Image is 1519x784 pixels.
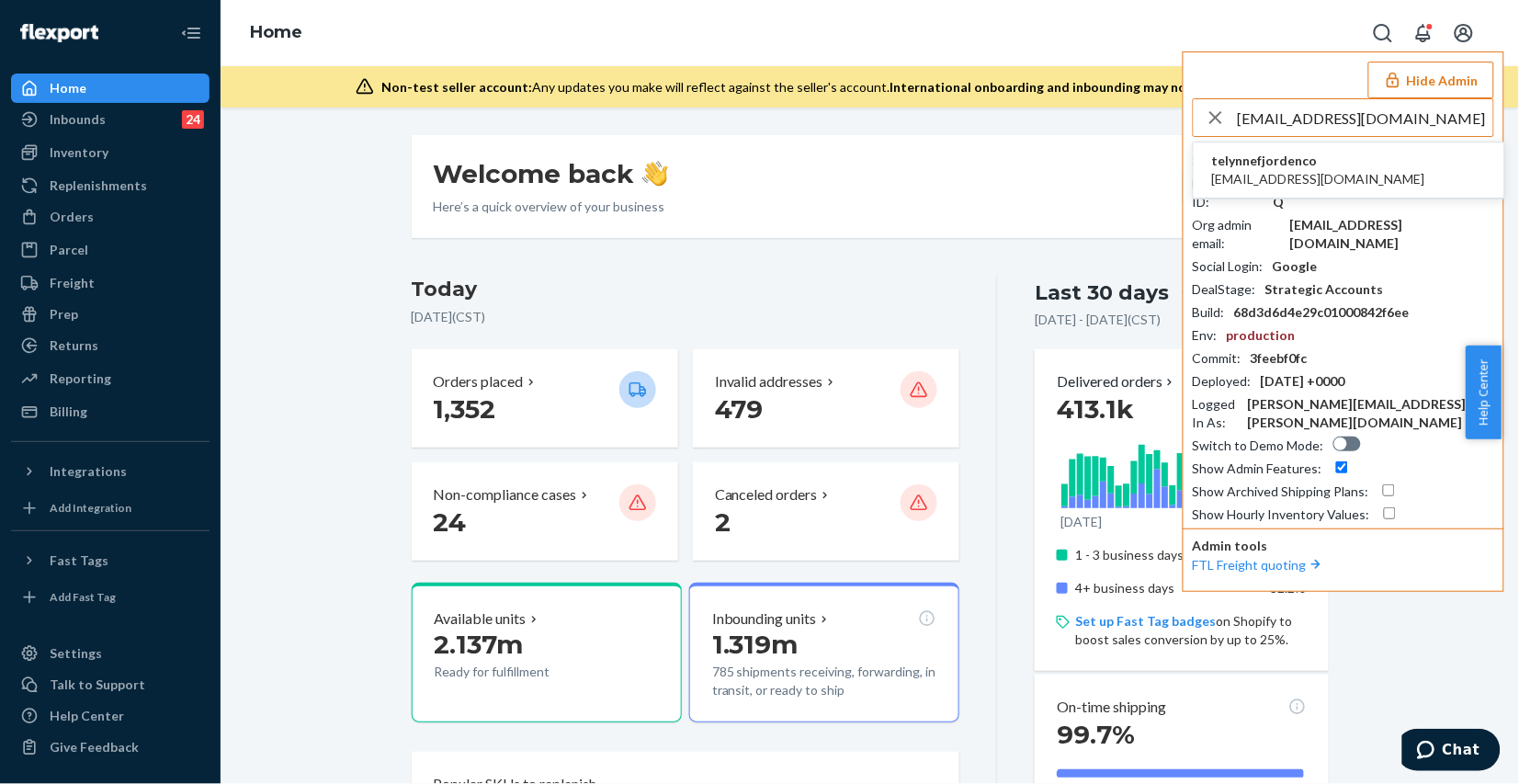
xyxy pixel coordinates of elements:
div: Integrations [50,462,127,481]
div: Prep [50,305,78,324]
div: Logged In As : [1193,395,1238,432]
button: Fast Tags [11,546,210,575]
img: Flexport logo [20,24,98,42]
a: Orders [11,202,210,232]
button: Canceled orders 2 [693,462,959,561]
div: Google [1273,257,1318,276]
span: 2 [715,506,731,538]
div: [EMAIL_ADDRESS][DOMAIN_NAME] [1290,216,1494,253]
p: Invalid addresses [715,371,823,392]
div: DealStage : [1193,280,1256,299]
input: Search or paste seller ID [1238,99,1493,136]
div: Switch to Demo Mode : [1193,437,1324,455]
div: Home [50,79,86,97]
p: 785 shipments receiving, forwarding, in transit, or ready to ship [712,663,936,699]
div: Strategic Accounts [1265,280,1384,299]
button: Close Navigation [173,15,210,51]
p: Non-compliance cases [434,484,577,506]
p: Admin tools [1193,537,1494,555]
a: Home [250,22,302,42]
div: Orders [50,208,94,226]
span: [EMAIL_ADDRESS][DOMAIN_NAME] [1212,170,1425,188]
span: telynnefjordenco [1212,152,1425,170]
div: Env : [1193,326,1218,345]
a: Billing [11,397,210,426]
a: Reporting [11,364,210,393]
button: Open Search Box [1365,15,1401,51]
p: On-time shipping [1057,697,1166,718]
div: Org admin email : [1193,216,1281,253]
div: Freight [50,274,95,292]
button: Delivered orders [1057,371,1177,392]
iframe: Opens a widget where you can chat to one of our agents [1402,729,1501,775]
a: Home [11,74,210,103]
a: Add Fast Tag [11,583,210,612]
button: Invalid addresses 479 [693,349,959,448]
div: 3feebf0fc [1251,349,1308,368]
span: 1,352 [434,393,496,425]
span: Non-test seller account: [381,79,532,95]
a: Parcel [11,235,210,265]
span: 413.1k [1057,393,1134,425]
div: Settings [50,644,102,663]
div: Build : [1193,303,1225,322]
a: Inventory [11,138,210,167]
div: Commit : [1193,349,1241,368]
span: 32.2% [1271,580,1307,596]
div: Give Feedback [50,738,139,756]
a: Inbounds24 [11,105,210,134]
div: Add Integration [50,500,131,516]
button: Non-compliance cases 24 [412,462,678,561]
div: Inbounds [50,110,106,129]
div: Deployed : [1193,372,1252,391]
button: Inbounding units1.319m785 shipments receiving, forwarding, in transit, or ready to ship [689,583,959,722]
div: Inventory [50,143,108,162]
a: Add Integration [11,494,210,523]
span: 479 [715,393,764,425]
button: Integrations [11,457,210,486]
div: 68d3d6d4e29c01000842f6ee [1234,303,1410,322]
div: Social Login : [1193,257,1264,276]
p: Canceled orders [715,484,818,506]
div: Show Hourly Inventory Values : [1193,506,1370,524]
span: 99.7% [1057,719,1135,750]
a: Freight [11,268,210,298]
div: Last 30 days [1035,278,1169,307]
p: [DATE] - [DATE] ( CST ) [1035,311,1161,329]
p: [DATE] [1060,513,1102,531]
button: Orders placed 1,352 [412,349,678,448]
span: International onboarding and inbounding may not work during impersonation. [890,79,1366,95]
div: Show Archived Shipping Plans : [1193,483,1369,501]
div: Talk to Support [50,676,145,694]
div: Reporting [50,369,111,388]
button: Open account menu [1445,15,1482,51]
div: Parcel [50,241,88,259]
div: 24 [182,110,204,129]
div: Add Fast Tag [50,589,116,605]
span: 1.319m [712,629,799,660]
span: 2.137m [435,629,524,660]
p: Available units [435,608,527,630]
p: on Shopify to boost sales conversion by up to 25%. [1075,612,1306,649]
div: [DATE] +0000 [1261,372,1345,391]
button: Open notifications [1405,15,1442,51]
p: Inbounding units [712,608,817,630]
div: Help Center [50,707,124,725]
div: Show Admin Features : [1193,460,1322,478]
button: Talk to Support [11,670,210,699]
a: Prep [11,300,210,329]
p: 4+ business days [1075,579,1256,597]
a: Help Center [11,701,210,731]
div: Returns [50,336,98,355]
a: Returns [11,331,210,360]
a: Replenishments [11,171,210,200]
button: Give Feedback [11,733,210,762]
div: production [1227,326,1296,345]
p: Here’s a quick overview of your business [434,198,668,216]
p: Orders placed [434,371,524,392]
button: Help Center [1466,346,1502,439]
button: Available units2.137mReady for fulfillment [412,583,682,722]
img: hand-wave emoji [642,161,668,187]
